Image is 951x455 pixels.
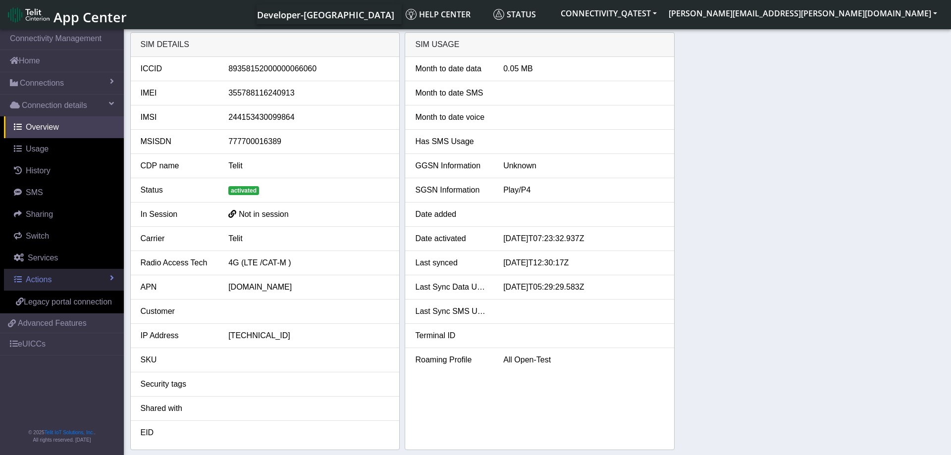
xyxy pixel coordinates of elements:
span: Switch [26,232,49,240]
div: APN [133,281,221,293]
div: Last Sync SMS Usage [408,305,496,317]
a: Switch [4,225,124,247]
span: Not in session [239,210,289,218]
div: Date added [408,208,496,220]
span: Connection details [22,100,87,111]
div: [TECHNICAL_ID] [221,330,397,342]
div: Terminal ID [408,330,496,342]
div: Carrier [133,233,221,245]
a: Your current platform instance [257,4,394,24]
div: [DATE]T07:23:32.937Z [496,233,672,245]
div: Month to date voice [408,111,496,123]
div: Month to date data [408,63,496,75]
button: [PERSON_NAME][EMAIL_ADDRESS][PERSON_NAME][DOMAIN_NAME] [663,4,943,22]
div: Shared with [133,403,221,414]
div: SIM details [131,33,400,57]
span: Sharing [26,210,53,218]
div: In Session [133,208,221,220]
a: Services [4,247,124,269]
span: App Center [53,8,127,26]
a: Usage [4,138,124,160]
img: logo-telit-cinterion-gw-new.png [8,7,50,23]
span: Usage [26,145,49,153]
div: CDP name [133,160,221,172]
a: Status [489,4,555,24]
a: Sharing [4,203,124,225]
img: knowledge.svg [406,9,417,20]
div: [DATE]T12:30:17Z [496,257,672,269]
div: GGSN Information [408,160,496,172]
div: SKU [133,354,221,366]
span: Status [493,9,536,20]
div: Unknown [496,160,672,172]
span: History [26,166,51,175]
div: All Open-Test [496,354,672,366]
div: EID [133,427,221,439]
div: Telit [221,160,397,172]
div: Last Sync Data Usage [408,281,496,293]
span: SMS [26,188,43,197]
a: App Center [8,4,125,25]
span: Services [28,253,58,262]
div: IMEI [133,87,221,99]
div: Has SMS Usage [408,136,496,148]
a: Actions [4,269,124,291]
div: [DOMAIN_NAME] [221,281,397,293]
div: [DATE]T05:29:29.583Z [496,281,672,293]
span: Actions [26,275,52,284]
span: Advanced Features [18,317,87,329]
div: Roaming Profile [408,354,496,366]
div: IP Address [133,330,221,342]
a: History [4,160,124,182]
span: Help center [406,9,471,20]
a: SMS [4,182,124,203]
div: ICCID [133,63,221,75]
img: status.svg [493,9,504,20]
div: MSISDN [133,136,221,148]
div: 4G (LTE /CAT-M ) [221,257,397,269]
span: Overview [26,123,59,131]
div: IMSI [133,111,221,123]
div: Month to date SMS [408,87,496,99]
div: Status [133,184,221,196]
div: Play/P4 [496,184,672,196]
div: 244153430099864 [221,111,397,123]
div: Customer [133,305,221,317]
div: SGSN Information [408,184,496,196]
span: Legacy portal connection [24,298,112,306]
div: Date activated [408,233,496,245]
a: Overview [4,116,124,138]
span: Connections [20,77,64,89]
span: Developer-[GEOGRAPHIC_DATA] [257,9,394,21]
div: 0.05 MB [496,63,672,75]
button: CONNECTIVITY_QATEST [555,4,663,22]
a: Telit IoT Solutions, Inc. [45,430,94,435]
div: Security tags [133,378,221,390]
div: SIM Usage [405,33,674,57]
div: 355788116240913 [221,87,397,99]
div: 777700016389 [221,136,397,148]
a: Help center [402,4,489,24]
div: Radio Access Tech [133,257,221,269]
div: Last synced [408,257,496,269]
div: 89358152000000066060 [221,63,397,75]
div: Telit [221,233,397,245]
span: activated [228,186,259,195]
